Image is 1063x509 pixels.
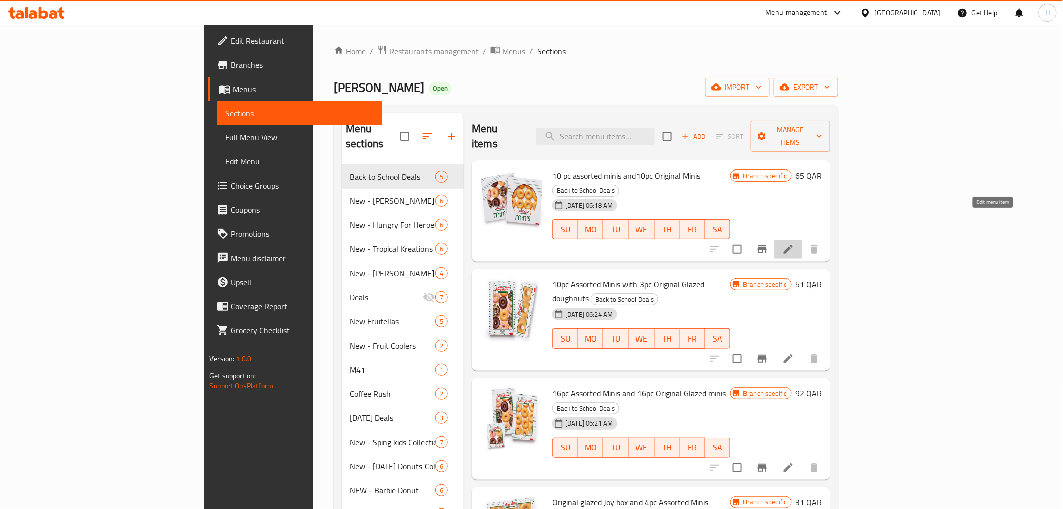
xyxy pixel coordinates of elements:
button: delete [802,347,826,371]
div: [GEOGRAPHIC_DATA] [875,7,941,18]
span: Select to update [727,348,748,369]
span: import [713,81,762,94]
span: 6 [436,220,447,230]
span: Menus [233,83,374,95]
button: MO [578,438,604,458]
span: Back to School Deals [553,185,619,196]
span: MO [582,331,600,346]
button: TU [603,219,629,239]
a: Branches [208,53,382,77]
span: Upsell [231,276,374,288]
span: Select all sections [394,126,415,147]
a: Restaurants management [377,45,479,58]
span: 1.0.0 [236,352,252,365]
span: M41 [350,364,435,376]
span: H [1045,7,1050,18]
div: Deals [350,291,423,303]
button: SA [705,328,731,349]
span: Choice Groups [231,180,374,192]
button: SA [705,219,731,239]
button: FR [680,438,705,458]
span: [DATE] 06:18 AM [561,201,617,210]
img: 16pc Assorted Minis and 16pc Original Glazed minis [480,386,544,451]
div: items [435,340,448,352]
div: Menu-management [766,7,827,19]
span: 6 [436,462,447,471]
a: Menus [208,77,382,101]
li: / [529,45,533,57]
div: New - Tropical Kreations [350,243,435,255]
span: 6 [436,486,447,495]
span: 4 [436,269,447,278]
div: New - Harry Potter (House of Hogwarts) [350,195,435,207]
button: Branch-specific-item [750,237,774,262]
span: Menus [502,45,525,57]
div: New - Tropical Kreations6 [342,237,464,261]
span: Grocery Checklist [231,324,374,336]
span: Sections [225,107,374,119]
span: Coupons [231,204,374,216]
span: New - Hungry For Heroes [350,219,435,231]
button: FR [680,219,705,239]
span: Promotions [231,228,374,240]
a: Edit menu item [782,353,794,365]
span: New - Fruit Coolers [350,340,435,352]
span: Select to update [727,457,748,478]
div: Coffee Rush [350,388,435,400]
h2: Menu items [472,121,524,151]
span: Back to School Deals [350,171,435,183]
span: SA [709,440,727,455]
span: Menu disclaimer [231,252,374,264]
div: [DATE] Deals3 [342,406,464,430]
div: New - Pistachio Kunafa [350,267,435,279]
div: New Fruitellas5 [342,309,464,333]
span: 6 [436,244,447,254]
div: Open [429,82,452,95]
span: 3 [436,413,447,423]
span: Edit Menu [225,155,374,167]
div: items [435,436,448,448]
button: TU [603,328,629,349]
div: New - Sping kids Collection [350,436,435,448]
span: Branch specific [739,497,791,507]
span: Add [680,131,707,142]
button: Manage items [751,121,830,152]
div: Deals7 [342,285,464,309]
span: [DATE] 06:24 AM [561,310,617,319]
div: NEW - Barbie Donut6 [342,478,464,502]
span: 6 [436,196,447,206]
button: import [705,78,770,97]
span: TH [659,331,676,346]
span: 2 [436,341,447,351]
button: Branch-specific-item [750,347,774,371]
span: New - [PERSON_NAME] ([GEOGRAPHIC_DATA]) [350,195,435,207]
div: NEW - Barbie Donut [350,484,435,496]
button: SU [552,328,578,349]
span: TH [659,222,676,237]
span: Back to School Deals [591,294,658,305]
button: SA [705,438,731,458]
span: Back to School Deals [553,403,619,414]
span: Manage items [759,124,822,149]
span: [DATE] 06:21 AM [561,418,617,428]
div: New - [DATE] Donuts Collection6 [342,454,464,478]
span: TU [607,331,625,346]
a: Grocery Checklist [208,318,382,343]
span: WE [633,222,651,237]
span: 5 [436,172,447,182]
a: Full Menu View [217,125,382,149]
span: 10pc Assorted Minis with 3pc Original Glazed doughnuts [552,277,704,306]
div: items [435,484,448,496]
a: Support.OpsPlatform [209,379,273,392]
span: 5 [436,317,447,326]
span: SU [557,222,574,237]
span: SU [557,331,574,346]
svg: Inactive section [423,291,435,303]
h6: 51 QAR [796,277,822,291]
span: Branch specific [739,389,791,398]
button: TH [655,438,680,458]
div: items [435,195,448,207]
div: items [435,243,448,255]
